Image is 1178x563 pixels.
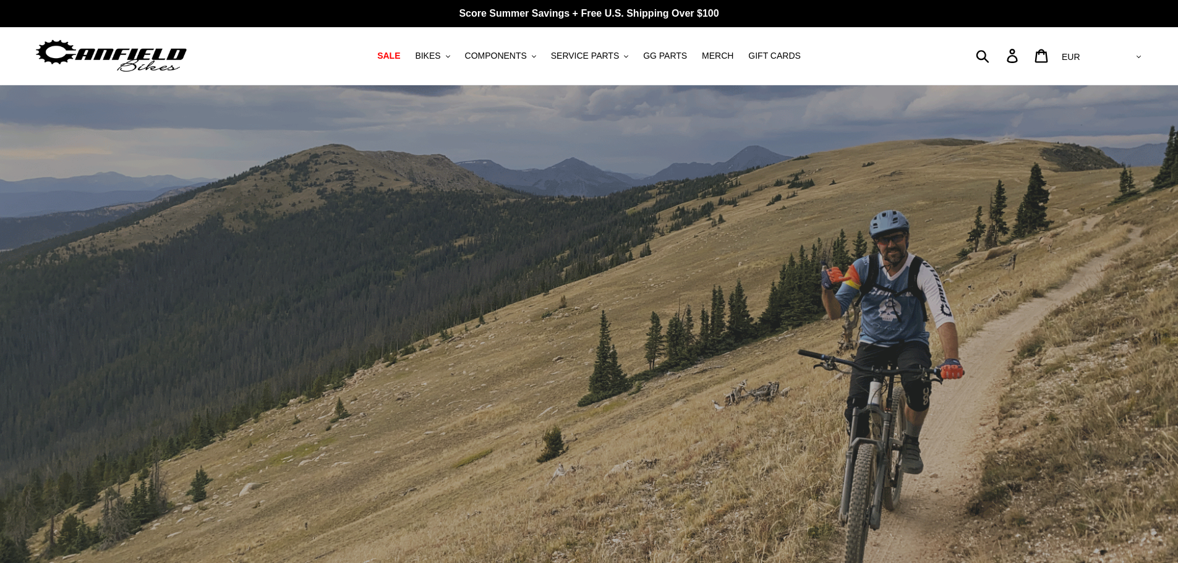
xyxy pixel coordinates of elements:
[748,51,801,61] span: GIFT CARDS
[371,48,406,64] a: SALE
[551,51,619,61] span: SERVICE PARTS
[696,48,740,64] a: MERCH
[409,48,456,64] button: BIKES
[459,48,542,64] button: COMPONENTS
[415,51,440,61] span: BIKES
[702,51,733,61] span: MERCH
[465,51,527,61] span: COMPONENTS
[377,51,400,61] span: SALE
[983,42,1014,69] input: Search
[637,48,693,64] a: GG PARTS
[545,48,634,64] button: SERVICE PARTS
[643,51,687,61] span: GG PARTS
[34,36,189,75] img: Canfield Bikes
[742,48,807,64] a: GIFT CARDS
